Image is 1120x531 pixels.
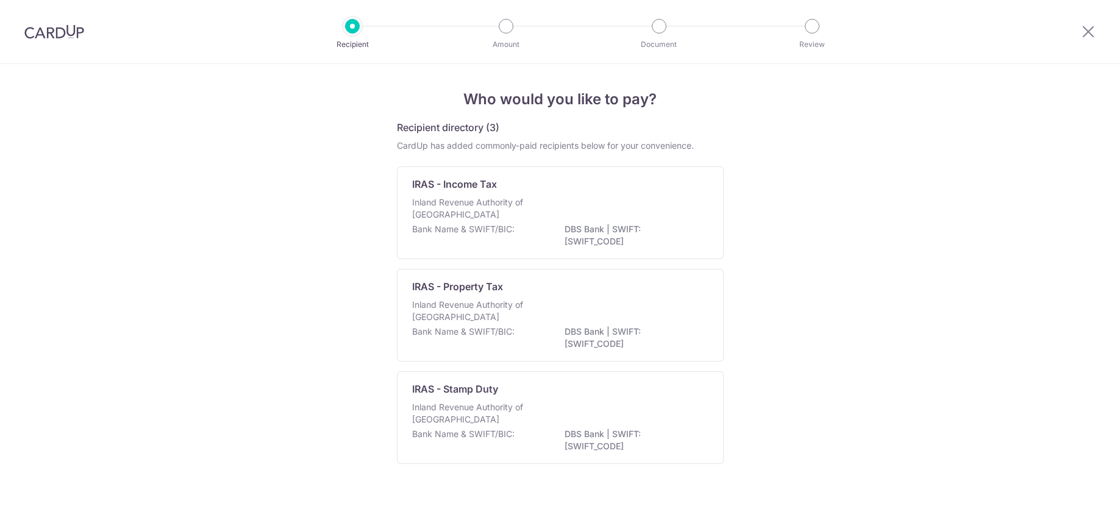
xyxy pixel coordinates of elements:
p: Review [767,38,857,51]
p: DBS Bank | SWIFT: [SWIFT_CODE] [565,326,701,350]
p: Recipient [307,38,398,51]
h4: Who would you like to pay? [397,88,724,110]
p: Amount [461,38,551,51]
p: Bank Name & SWIFT/BIC: [412,223,515,235]
img: CardUp [24,24,84,39]
p: Document [614,38,704,51]
p: IRAS - Income Tax [412,177,497,191]
p: DBS Bank | SWIFT: [SWIFT_CODE] [565,223,701,248]
iframe: Opens a widget where you can find more information [1041,494,1108,525]
p: DBS Bank | SWIFT: [SWIFT_CODE] [565,428,701,452]
p: Inland Revenue Authority of [GEOGRAPHIC_DATA] [412,196,541,221]
p: Inland Revenue Authority of [GEOGRAPHIC_DATA] [412,299,541,323]
div: CardUp has added commonly-paid recipients below for your convenience. [397,140,724,152]
h5: Recipient directory (3) [397,120,499,135]
p: IRAS - Property Tax [412,279,503,294]
p: Bank Name & SWIFT/BIC: [412,428,515,440]
p: Bank Name & SWIFT/BIC: [412,326,515,338]
p: IRAS - Stamp Duty [412,382,498,396]
p: Inland Revenue Authority of [GEOGRAPHIC_DATA] [412,401,541,426]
